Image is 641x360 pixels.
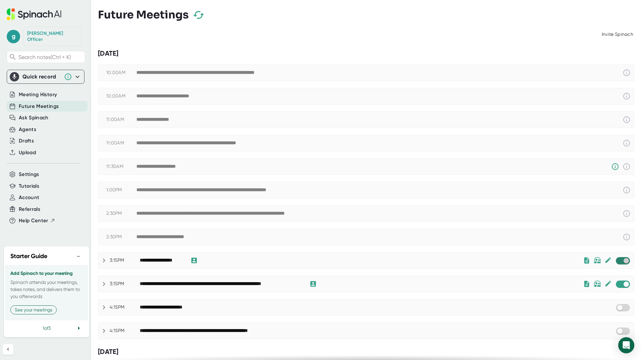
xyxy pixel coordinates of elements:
button: Help Center [19,217,55,225]
div: Quick record [22,73,61,80]
svg: This event has already passed [623,233,631,241]
span: Help Center [19,217,48,225]
img: internal-only.bf9814430b306fe8849ed4717edd4846.svg [594,257,601,264]
svg: This event has already passed [623,139,631,147]
button: Meeting History [19,91,57,99]
button: Collapse sidebar [3,344,13,355]
div: 3:15PM [110,281,140,287]
button: Drafts [19,137,34,145]
div: 10:00AM [106,70,136,76]
button: Agents [19,126,36,133]
button: Upload [19,149,36,157]
svg: This event has already passed [623,163,631,171]
div: 10:00AM [106,93,136,99]
button: Referrals [19,205,40,213]
div: Open Intercom Messenger [618,337,634,353]
h2: Starter Guide [10,252,47,261]
div: [DATE] [98,49,634,58]
h3: Add Spinach to your meeting [10,271,83,276]
button: − [74,251,83,261]
svg: This event has already passed [623,116,631,124]
div: 11:30AM [106,164,136,170]
button: See your meetings [10,305,57,314]
span: 1 of 3 [43,325,51,331]
h3: Future Meetings [98,8,189,21]
div: 4:15PM [110,304,140,310]
div: 2:30PM [106,211,136,217]
div: Graham Officer [27,31,77,42]
div: Quick record [10,70,81,83]
span: Search notes (Ctrl + K) [18,54,83,60]
span: g [7,30,20,43]
svg: Someone has manually disabled Spinach from this meeting. [611,163,619,171]
p: Spinach attends your meetings, takes notes, and delivers them to you afterwards [10,279,83,300]
button: Future Meetings [19,103,59,110]
svg: This event has already passed [623,186,631,194]
div: 2:30PM [106,234,136,240]
svg: This event has already passed [623,69,631,77]
svg: This event has already passed [623,209,631,218]
img: internal-only.bf9814430b306fe8849ed4717edd4846.svg [594,281,601,287]
div: 3:15PM [110,257,140,263]
button: Tutorials [19,182,39,190]
button: Account [19,194,39,201]
div: 11:00AM [106,117,136,123]
button: Ask Spinach [19,114,49,122]
div: Invite Spinach [601,28,634,41]
div: 4:15PM [110,328,140,334]
div: [DATE] [98,348,634,356]
svg: This event has already passed [623,92,631,100]
div: 1:00PM [106,187,136,193]
div: 11:00AM [106,140,136,146]
button: Settings [19,171,39,178]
